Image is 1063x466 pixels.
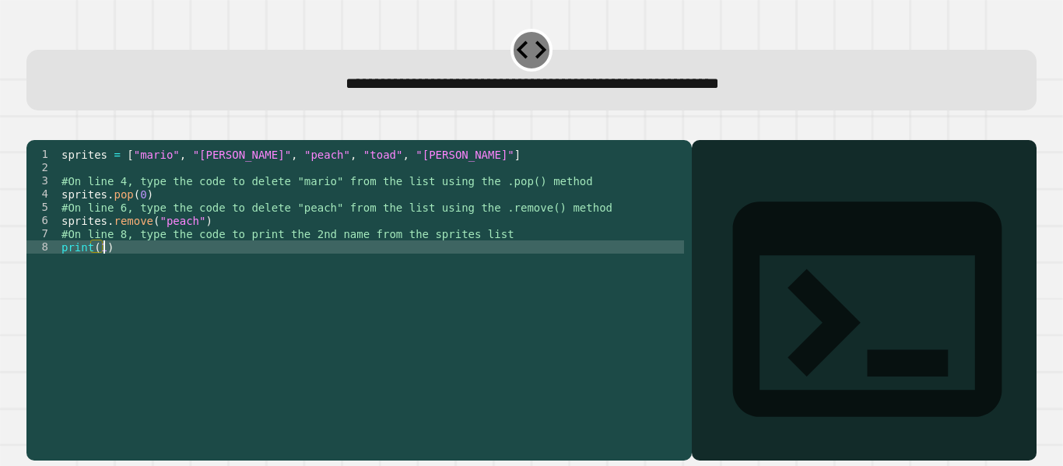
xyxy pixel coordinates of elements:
div: 2 [26,161,58,174]
div: 3 [26,174,58,187]
div: 6 [26,214,58,227]
div: 1 [26,148,58,161]
div: 5 [26,201,58,214]
div: 8 [26,240,58,254]
div: 4 [26,187,58,201]
div: 7 [26,227,58,240]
